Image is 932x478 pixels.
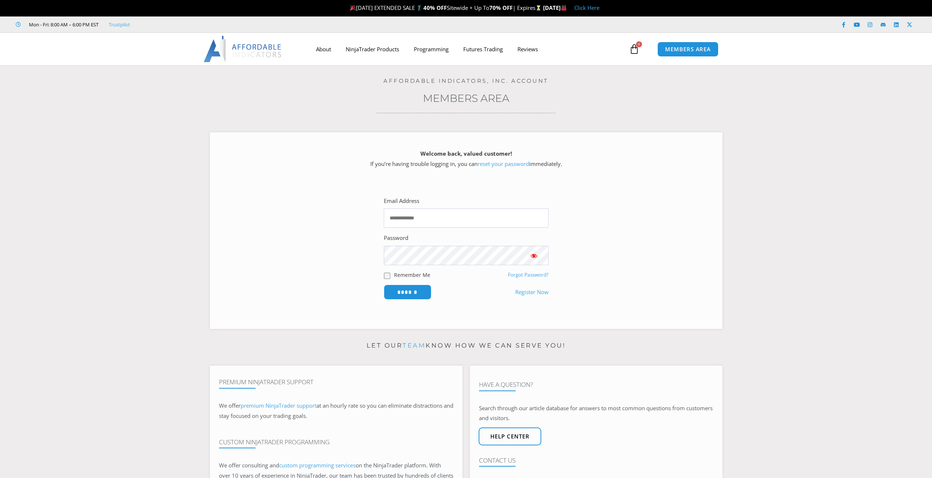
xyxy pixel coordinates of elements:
span: We offer consulting and [219,462,356,469]
a: Members Area [423,92,509,104]
a: Reviews [510,41,545,58]
strong: [DATE] [543,4,567,11]
a: Register Now [515,287,549,297]
a: NinjaTrader Products [338,41,406,58]
span: MEMBERS AREA [665,47,711,52]
span: We offer [219,402,241,409]
a: Futures Trading [456,41,510,58]
strong: Welcome back, valued customer! [420,150,512,157]
span: Help center [490,434,530,439]
nav: Menu [309,41,627,58]
h4: Custom NinjaTrader Programming [219,438,453,446]
h4: Premium NinjaTrader Support [219,378,453,386]
a: premium NinjaTrader support [241,402,316,409]
a: reset your password [478,160,529,167]
a: Click Here [574,4,599,11]
img: 🎉 [350,5,356,11]
span: Mon - Fri: 8:00 AM – 6:00 PM EST [27,20,99,29]
h4: Contact Us [479,457,713,464]
img: ⌛ [536,5,541,11]
p: Let our know how we can serve you! [210,340,723,352]
a: team [402,342,426,349]
strong: 40% OFF [423,4,447,11]
a: Help center [479,427,541,445]
a: 0 [618,38,650,60]
label: Email Address [384,196,419,206]
img: LogoAI | Affordable Indicators – NinjaTrader [204,36,282,62]
label: Remember Me [394,271,430,279]
p: Search through our article database for answers to most common questions from customers and visit... [479,403,713,424]
p: If you’re having trouble logging in, you can immediately. [223,149,710,169]
strong: 70% OFF [489,4,513,11]
a: Programming [406,41,456,58]
button: Show password [519,246,549,265]
a: Forgot Password? [508,271,549,278]
a: MEMBERS AREA [657,42,719,57]
a: About [309,41,338,58]
h4: Have A Question? [479,381,713,388]
span: [DATE] EXTENDED SALE 🏌️‍♂️ Sitewide + Up To | Expires [348,4,543,11]
img: 🏭 [561,5,567,11]
label: Password [384,233,408,243]
a: Trustpilot [109,20,130,29]
span: 0 [636,41,642,47]
a: custom programming services [279,462,356,469]
a: Affordable Indicators, Inc. Account [383,77,549,84]
span: at an hourly rate so you can eliminate distractions and stay focused on your trading goals. [219,402,453,419]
